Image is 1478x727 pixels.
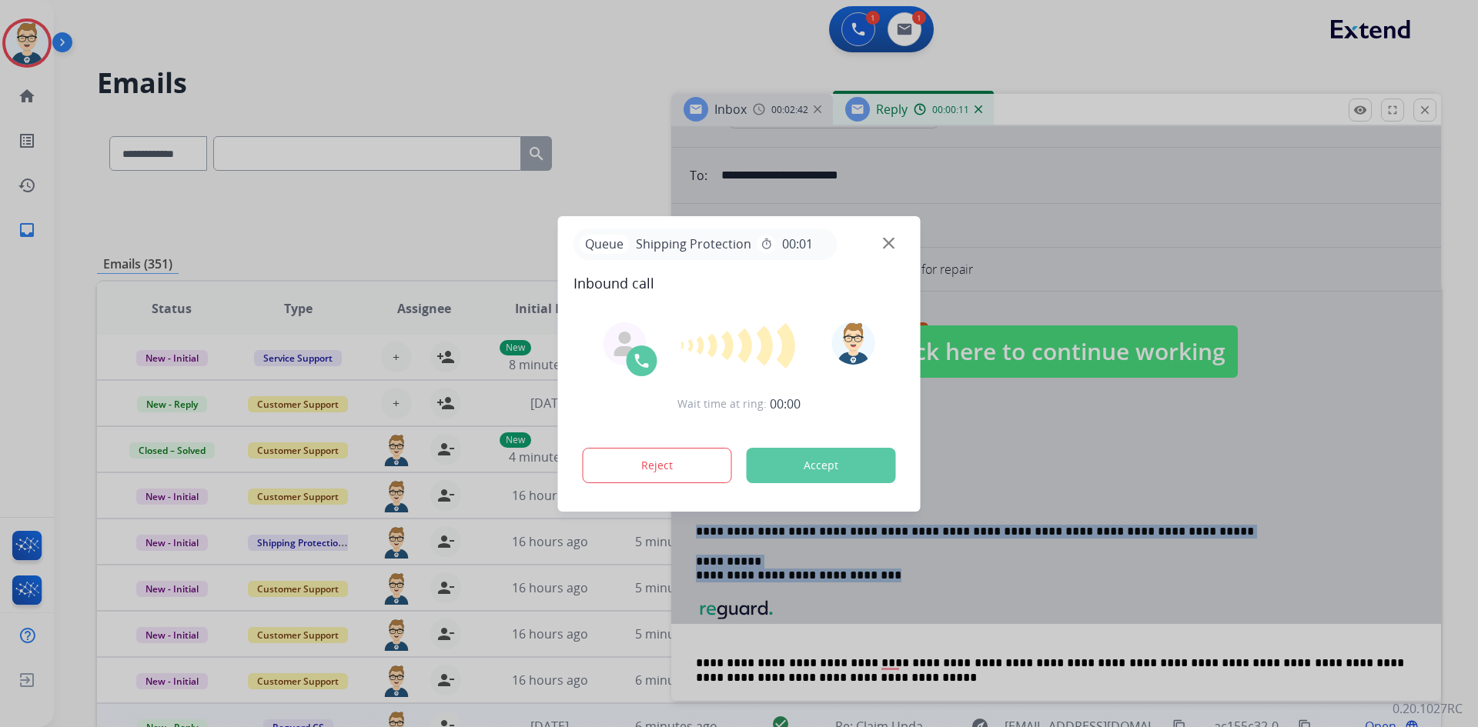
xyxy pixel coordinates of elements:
[782,235,813,253] span: 00:01
[761,238,773,250] mat-icon: timer
[677,396,767,412] span: Wait time at ring:
[1393,699,1463,718] p: 0.20.1027RC
[613,332,637,356] img: agent-avatar
[583,448,732,483] button: Reject
[573,272,905,294] span: Inbound call
[580,235,630,254] p: Queue
[747,448,896,483] button: Accept
[831,322,874,365] img: avatar
[633,352,651,370] img: call-icon
[770,395,801,413] span: 00:00
[630,235,757,253] span: Shipping Protection
[883,237,894,248] img: close-button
